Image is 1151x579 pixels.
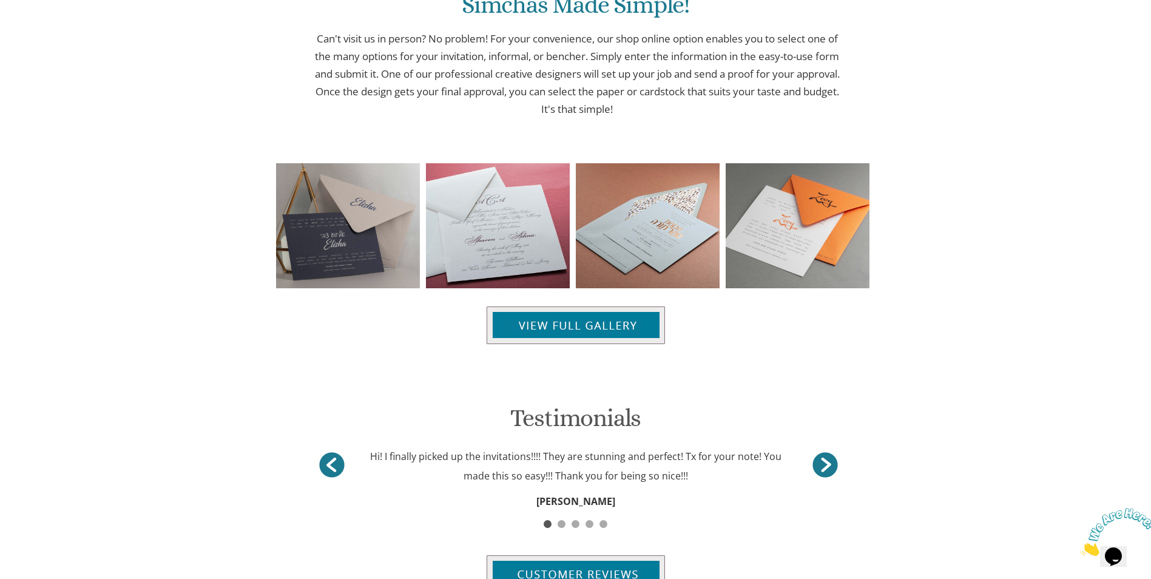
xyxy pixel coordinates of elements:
[541,511,555,523] a: 1
[586,520,593,528] span: 4
[1076,503,1151,561] iframe: chat widget
[5,5,80,53] img: Chat attention grabber
[311,405,840,441] h1: Testimonials
[544,520,552,528] span: 1
[317,450,347,480] a: >
[599,520,607,528] span: 5
[363,447,787,486] div: Hi! I finally picked up the invitations!!!! They are stunning and perfect! Tx for your note! You ...
[596,511,610,523] a: 5
[310,30,845,118] p: Can't visit us in person? No problem! For your convenience, our shop online option enables you to...
[555,511,569,523] a: 2
[582,511,596,523] a: 4
[311,492,840,511] div: [PERSON_NAME]
[569,511,582,523] a: 3
[810,450,840,480] a: <
[572,520,579,528] span: 3
[558,520,565,528] span: 2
